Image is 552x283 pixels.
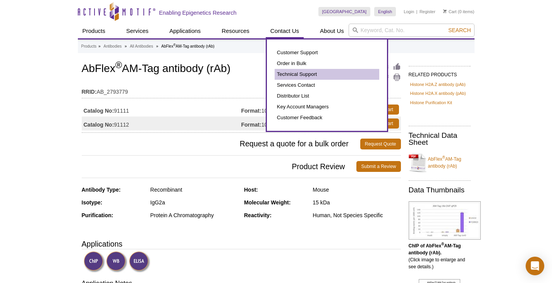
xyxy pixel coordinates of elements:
[82,187,121,193] strong: Antibody Type:
[404,9,414,14] a: Login
[441,242,444,246] sup: ®
[82,199,103,206] strong: Isotype:
[82,84,401,96] td: AB_2793779
[217,24,254,38] a: Resources
[130,43,153,50] a: All Antibodies
[244,199,291,206] strong: Molecular Weight:
[275,58,379,69] a: Order in Bulk
[275,47,379,58] a: Customer Support
[409,187,471,194] h2: Data Thumbnails
[84,107,114,114] strong: Catalog No:
[275,80,379,91] a: Services Contact
[313,212,401,219] div: Human, Not Species Specific
[82,161,357,172] span: Product Review
[150,199,238,206] div: IgG2a
[78,24,110,38] a: Products
[443,9,457,14] a: Cart
[349,24,475,37] input: Keyword, Cat. No.
[443,9,447,13] img: Your Cart
[82,139,360,149] span: Request a quote for a bulk order
[82,212,113,218] strong: Purification:
[420,9,435,14] a: Register
[315,24,349,38] a: About Us
[103,43,122,50] a: Antibodies
[165,24,205,38] a: Applications
[82,88,97,95] strong: RRID:
[82,103,241,117] td: 91111
[318,7,371,16] a: [GEOGRAPHIC_DATA]
[442,155,445,160] sup: ®
[313,186,401,193] div: Mouse
[356,161,401,172] a: Submit a Review
[244,187,258,193] strong: Host:
[241,103,330,117] td: 100 µg
[313,199,401,206] div: 15 kDa
[241,121,261,128] strong: Format:
[374,7,396,16] a: English
[409,201,481,240] img: AbFlex<sup>®</sup> AM-Tag antibody (rAb) tested by ChIP.
[275,112,379,123] a: Customer Feedback
[448,27,471,33] span: Search
[409,151,471,174] a: AbFlex®AM-Tag antibody (rAb)
[84,121,114,128] strong: Catalog No:
[241,117,330,130] td: 10 µg
[244,212,272,218] strong: Reactivity:
[125,44,127,48] li: »
[241,107,261,114] strong: Format:
[360,139,401,149] a: Request Quote
[410,99,452,106] a: Histone Purification Kit
[409,66,471,80] h2: RELATED PRODUCTS
[150,212,238,219] div: Protein A Chromatography
[82,238,401,250] h3: Applications
[159,9,237,16] h2: Enabling Epigenetics Research
[82,63,401,76] h1: AbFlex AM-Tag antibody (rAb)
[410,81,466,88] a: Histone H2A.Z antibody (pAb)
[410,90,466,97] a: Histone H2A.X antibody (pAb)
[275,69,379,80] a: Technical Support
[81,43,96,50] a: Products
[98,44,101,48] li: »
[266,24,304,38] a: Contact Us
[161,44,214,48] li: AbFlex AM-Tag antibody (rAb)
[106,251,127,273] img: Western Blot Validated
[122,24,153,38] a: Services
[84,251,105,273] img: ChIP Validated
[526,257,544,275] div: Open Intercom Messenger
[275,91,379,101] a: Distributor List
[409,242,471,270] p: (Click image to enlarge and see details.)
[156,44,158,48] li: »
[443,7,475,16] li: (0 items)
[150,186,238,193] div: Recombinant
[409,132,471,146] h2: Technical Data Sheet
[129,251,150,273] img: Enzyme-linked Immunosorbent Assay Validated
[275,101,379,112] a: Key Account Managers
[409,243,461,256] b: ChIP of AbFlex AM-Tag antibody (rAb).
[416,7,418,16] li: |
[115,60,122,70] sup: ®
[82,117,241,130] td: 91112
[446,27,473,34] button: Search
[173,43,175,47] sup: ®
